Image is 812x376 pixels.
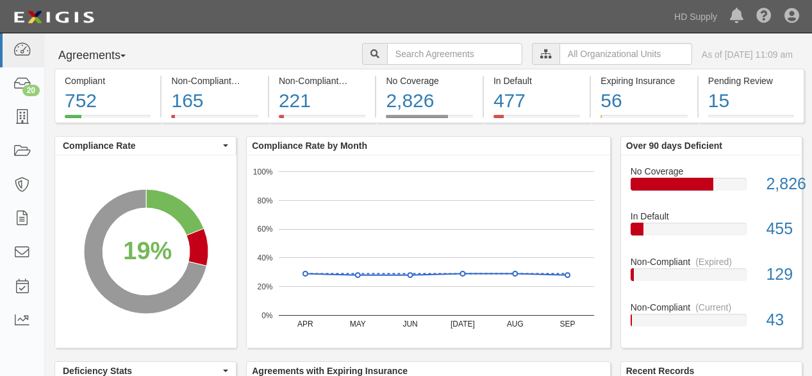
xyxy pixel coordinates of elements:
text: 40% [258,253,273,262]
div: In Default [621,210,802,223]
div: (Current) [236,74,272,87]
a: Non-Compliant(Current)165 [162,115,267,125]
text: 100% [253,167,273,176]
div: In Default [493,74,580,87]
a: Non-Compliant(Expired)221 [269,115,375,125]
div: 15 [708,87,794,115]
button: Compliance Rate [55,137,236,155]
div: 165 [171,87,258,115]
a: In Default477 [484,115,590,125]
a: In Default455 [631,210,792,255]
text: 0% [261,311,273,320]
div: 221 [279,87,365,115]
span: Compliance Rate [63,139,220,152]
div: (Expired) [695,255,732,268]
input: Search Agreements [387,43,522,65]
b: Over 90 days Deficient [626,141,722,151]
div: 455 [756,218,802,241]
div: As of [DATE] 11:09 am [702,48,793,61]
text: AUG [507,320,524,329]
a: No Coverage2,826 [376,115,482,125]
div: 2,826 [756,173,802,196]
div: 129 [756,263,802,286]
a: No Coverage2,826 [631,165,792,210]
a: Compliant752 [54,115,160,125]
div: Expiring Insurance [601,74,687,87]
input: All Organizational Units [559,43,692,65]
a: Non-Compliant(Expired)129 [631,255,792,301]
div: Non-Compliant (Expired) [279,74,365,87]
svg: A chart. [247,155,610,348]
a: HD Supply [668,4,724,30]
div: Non-Compliant (Current) [171,74,258,87]
div: 752 [65,87,151,115]
i: Help Center - Complianz [756,9,772,24]
button: Agreements [54,43,151,69]
text: SEP [560,320,576,329]
a: Non-Compliant(Current)43 [631,301,792,337]
div: Compliant [65,74,151,87]
b: Agreements with Expiring Insurance [252,366,408,376]
div: Non-Compliant [621,301,802,314]
div: No Coverage [621,165,802,178]
a: Expiring Insurance56 [591,115,697,125]
b: Recent Records [626,366,695,376]
text: 20% [258,282,273,291]
text: 60% [258,225,273,234]
b: Compliance Rate by Month [252,141,367,151]
div: Non-Compliant [621,255,802,268]
text: APR [297,320,313,329]
img: logo-5460c22ac91f19d4615b14bd174203de0afe785f0fc80cf4dbbc73dc1793850b.png [10,6,98,29]
div: Pending Review [708,74,794,87]
text: JUN [403,320,418,329]
text: 80% [258,196,273,205]
svg: A chart. [55,155,236,348]
div: 2,826 [386,87,472,115]
div: 43 [756,309,802,332]
div: 477 [493,87,580,115]
div: 56 [601,87,687,115]
text: MAY [350,320,366,329]
div: (Current) [695,301,731,314]
a: Pending Review15 [699,115,804,125]
div: 20 [22,85,40,96]
div: No Coverage [386,74,472,87]
div: (Expired) [344,74,380,87]
div: 19% [123,234,172,268]
text: [DATE] [451,320,475,329]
